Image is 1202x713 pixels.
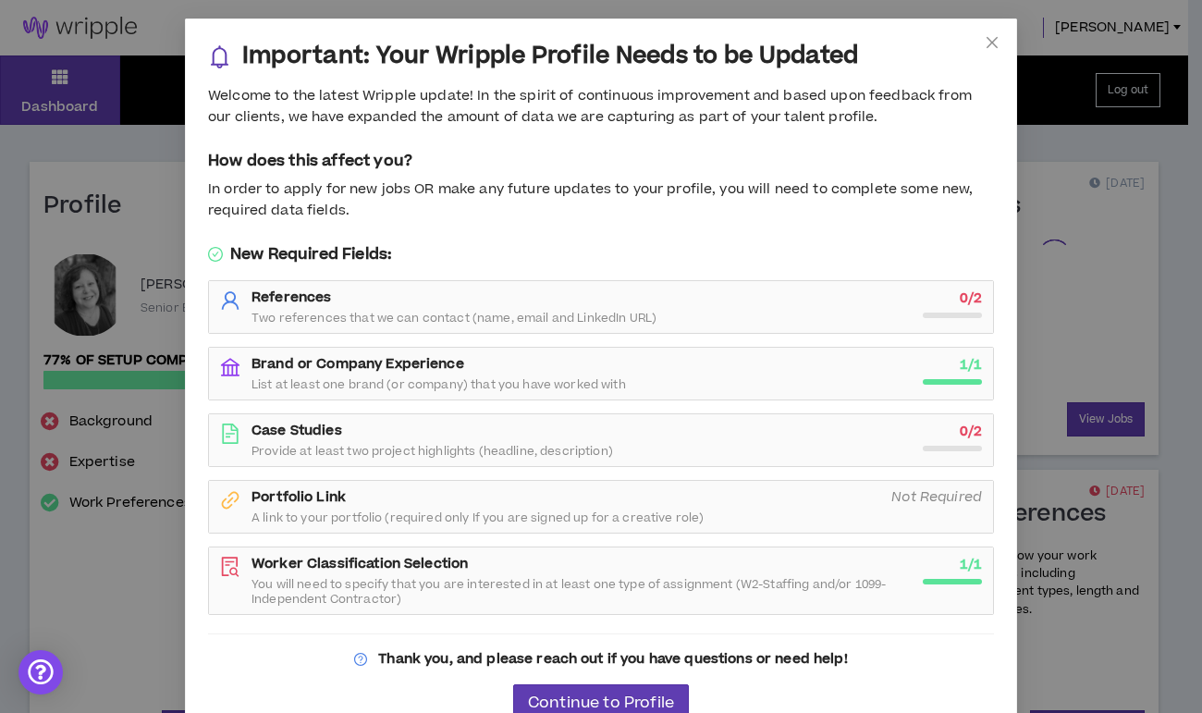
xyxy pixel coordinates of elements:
[960,355,982,375] strong: 1 / 1
[891,487,982,507] i: Not Required
[528,695,674,712] span: Continue to Profile
[960,289,982,308] strong: 0 / 2
[208,247,223,262] span: check-circle
[967,18,1017,68] button: Close
[18,650,63,695] div: Open Intercom Messenger
[251,554,468,573] strong: Worker Classification Selection
[208,45,231,68] span: bell
[251,444,613,459] span: Provide at least two project highlights (headline, description)
[251,487,346,507] strong: Portfolio Link
[251,311,656,326] span: Two references that we can contact (name, email and LinkedIn URL)
[208,243,994,265] h5: New Required Fields:
[251,377,626,392] span: List at least one brand (or company) that you have worked with
[960,555,982,574] strong: 1 / 1
[960,422,982,441] strong: 0 / 2
[220,290,240,311] span: user
[354,653,367,666] span: question-circle
[242,42,858,71] h3: Important: Your Wripple Profile Needs to be Updated
[378,649,847,669] strong: Thank you, and please reach out if you have questions or need help!
[251,510,704,525] span: A link to your portfolio (required only If you are signed up for a creative role)
[208,179,994,221] div: In order to apply for new jobs OR make any future updates to your profile, you will need to compl...
[251,577,912,607] span: You will need to specify that you are interested in at least one type of assignment (W2-Staffing ...
[220,490,240,510] span: link
[208,86,994,128] div: Welcome to the latest Wripple update! In the spirit of continuous improvement and based upon feed...
[220,357,240,377] span: bank
[985,35,1000,50] span: close
[208,150,994,172] h5: How does this affect you?
[220,557,240,577] span: file-search
[251,354,464,374] strong: Brand or Company Experience
[251,421,342,440] strong: Case Studies
[251,288,331,307] strong: References
[220,424,240,444] span: file-text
